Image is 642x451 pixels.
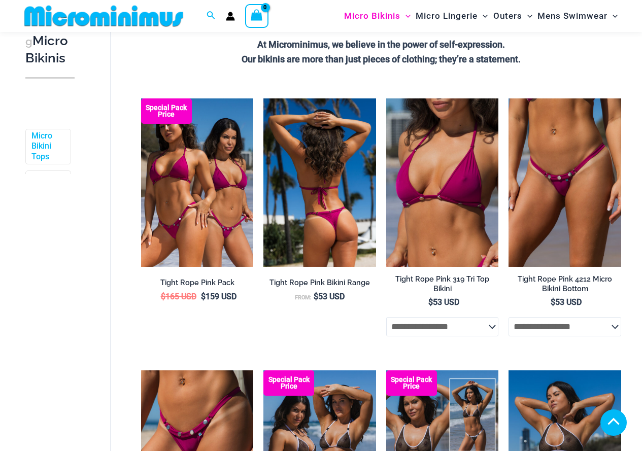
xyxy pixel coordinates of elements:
[509,274,621,297] a: Tight Rope Pink 4212 Micro Bikini Bottom
[509,98,621,267] a: Tight Rope Pink 319 4212 Micro 01Tight Rope Pink 319 4212 Micro 02Tight Rope Pink 319 4212 Micro 02
[161,292,165,301] span: $
[25,17,67,48] span: shopping
[161,292,196,301] bdi: 165 USD
[509,98,621,267] img: Tight Rope Pink 319 4212 Micro 01
[31,131,63,162] a: Micro Bikini Tops
[263,98,376,267] img: Tight Rope Pink 319 Top 4228 Thong 06
[141,98,254,267] img: Collection Pack F
[386,376,437,390] b: Special Pack Price
[413,3,490,29] a: Micro LingerieMenu ToggleMenu Toggle
[257,39,505,50] strong: At Microminimus, we believe in the power of self-expression.
[386,98,499,267] a: Tight Rope Pink 319 Top 01Tight Rope Pink 319 Top 4228 Thong 06Tight Rope Pink 319 Top 4228 Thong 06
[201,292,236,301] bdi: 159 USD
[226,12,235,21] a: Account icon link
[31,172,63,204] a: Micro Bikini Bottoms
[342,3,413,29] a: Micro BikinisMenu ToggleMenu Toggle
[386,274,499,297] a: Tight Rope Pink 319 Tri Top Bikini
[245,4,268,27] a: View Shopping Cart, empty
[491,3,535,29] a: OutersMenu ToggleMenu Toggle
[428,297,459,307] bdi: 53 USD
[344,3,400,29] span: Micro Bikinis
[141,278,254,288] h2: Tight Rope Pink Pack
[141,98,254,267] a: Collection Pack F Collection Pack B (3)Collection Pack B (3)
[386,98,499,267] img: Tight Rope Pink 319 Top 01
[20,5,187,27] img: MM SHOP LOGO FLAT
[141,105,192,118] b: Special Pack Price
[242,54,521,64] strong: Our bikinis are more than just pieces of clothing; they’re a statement.
[207,10,216,22] a: Search icon link
[535,3,620,29] a: Mens SwimwearMenu ToggleMenu Toggle
[478,3,488,29] span: Menu Toggle
[263,98,376,267] a: Tight Rope Pink 319 Top 4228 Thong 05Tight Rope Pink 319 Top 4228 Thong 06Tight Rope Pink 319 Top...
[295,294,311,301] span: From:
[416,3,478,29] span: Micro Lingerie
[263,278,376,288] h2: Tight Rope Pink Bikini Range
[340,2,622,30] nav: Site Navigation
[551,297,582,307] bdi: 53 USD
[400,3,411,29] span: Menu Toggle
[201,292,206,301] span: $
[522,3,532,29] span: Menu Toggle
[314,292,345,301] bdi: 53 USD
[493,3,522,29] span: Outers
[314,292,318,301] span: $
[25,15,75,67] h3: Micro Bikinis
[551,297,555,307] span: $
[607,3,618,29] span: Menu Toggle
[141,278,254,291] a: Tight Rope Pink Pack
[509,274,621,293] h2: Tight Rope Pink 4212 Micro Bikini Bottom
[263,278,376,291] a: Tight Rope Pink Bikini Range
[386,274,499,293] h2: Tight Rope Pink 319 Tri Top Bikini
[428,297,433,307] span: $
[263,376,314,390] b: Special Pack Price
[537,3,607,29] span: Mens Swimwear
